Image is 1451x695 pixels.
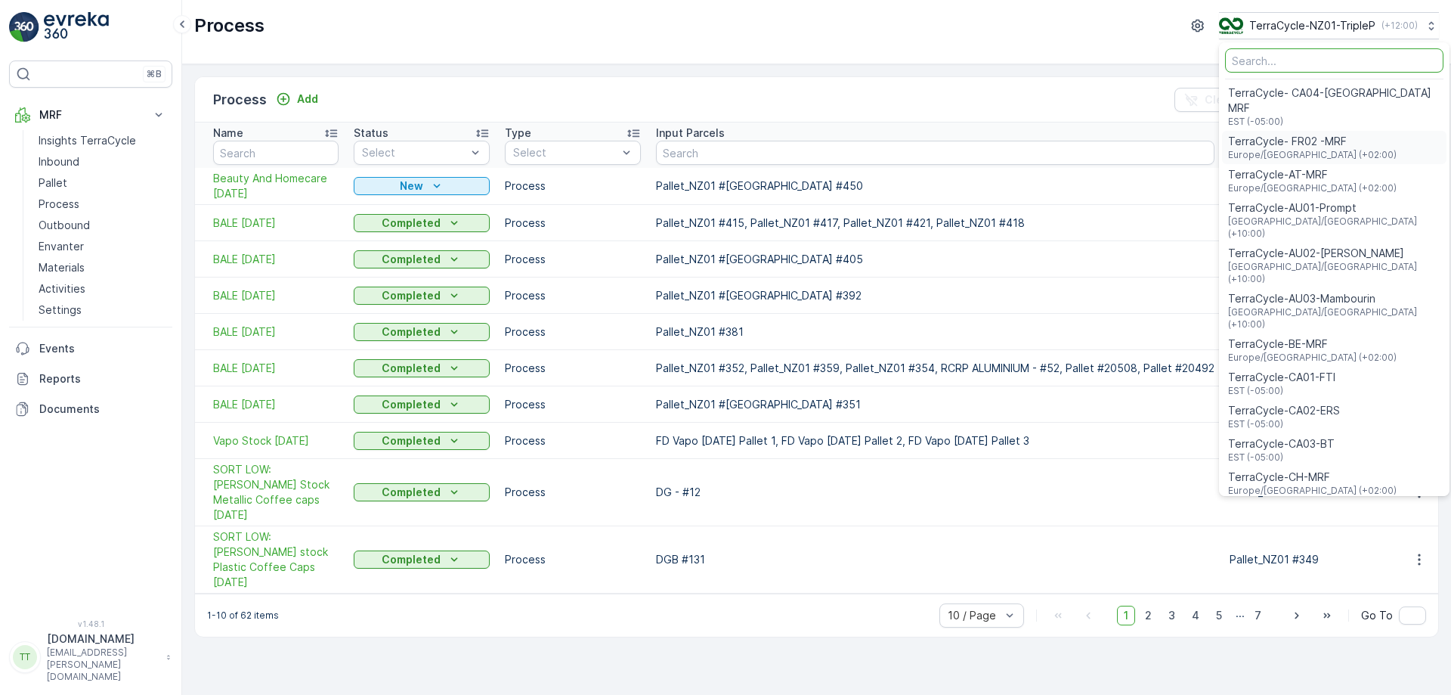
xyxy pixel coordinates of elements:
[39,218,90,233] p: Outbound
[1117,606,1135,625] span: 1
[213,361,339,376] a: BALE 24/06/2025
[213,462,339,523] span: SORT LOW: [PERSON_NAME] Stock Metallic Coffee caps [DATE]
[354,359,490,377] button: Completed
[1361,608,1393,623] span: Go To
[39,197,79,212] p: Process
[648,278,1222,314] td: Pallet_NZ01 #[GEOGRAPHIC_DATA] #392
[648,386,1222,423] td: Pallet_NZ01 #[GEOGRAPHIC_DATA] #351
[1228,403,1340,418] span: TerraCycle-CA02-ERS
[382,361,441,376] p: Completed
[39,260,85,275] p: Materials
[400,178,423,194] p: New
[9,100,172,130] button: MRF
[213,216,339,231] a: BALE 31/07/25
[1205,92,1270,107] p: Clear Filters
[382,324,441,340] p: Completed
[648,423,1222,459] td: FD Vapo [DATE] Pallet 1, FD Vapo [DATE] Pallet 2, FD Vapo [DATE] Pallet 3
[1228,182,1397,194] span: Europe/[GEOGRAPHIC_DATA] (+02:00)
[32,299,172,321] a: Settings
[39,154,79,169] p: Inbound
[648,459,1222,526] td: DG - #12
[39,341,166,356] p: Events
[382,552,441,567] p: Completed
[1209,606,1229,625] span: 5
[1228,306,1440,330] span: [GEOGRAPHIC_DATA]/[GEOGRAPHIC_DATA] (+10:00)
[1228,291,1440,306] span: TerraCycle-AU03-Mambourin
[497,241,648,278] td: Process
[1174,88,1279,112] button: Clear Filters
[354,126,388,141] p: Status
[1228,337,1397,352] span: TerraCycle-BE-MRF
[497,205,648,241] td: Process
[213,462,339,523] a: SORT LOW: Napier Stock Metallic Coffee caps 28/05/25
[1228,85,1440,116] span: TerraCycle- CA04-[GEOGRAPHIC_DATA] MRF
[213,171,339,201] a: Beauty And Homecare 31/7/25
[656,126,725,141] p: Input Parcels
[213,141,339,165] input: Search
[39,303,82,318] p: Settings
[213,216,339,231] span: BALE [DATE]
[32,236,172,257] a: Envanter
[194,14,265,38] p: Process
[1228,216,1440,240] span: [GEOGRAPHIC_DATA]/[GEOGRAPHIC_DATA] (+10:00)
[1236,606,1245,625] p: ...
[497,459,648,526] td: Process
[1228,134,1397,149] span: TerraCycle- FR02 -MRF
[1228,200,1440,216] span: TerraCycle-AU01-Prompt
[213,433,339,448] a: Vapo Stock 19/6/25
[1248,606,1268,625] span: 7
[1228,451,1335,464] span: EST (-05:00)
[270,90,324,108] button: Add
[1381,20,1418,32] p: ( +12:00 )
[1228,470,1397,485] span: TerraCycle-CH-MRF
[213,288,339,303] a: BALE 12/07/2025
[354,483,490,501] button: Completed
[9,619,172,628] span: v 1.48.1
[297,92,318,107] p: Add
[497,386,648,423] td: Process
[39,239,84,254] p: Envanter
[1228,418,1340,430] span: EST (-05:00)
[497,350,648,386] td: Process
[213,529,339,590] a: SORT LOW: Napier stock Plastic Coffee Caps 28/05/25
[213,252,339,267] span: BALE [DATE]
[213,252,339,267] a: BALE 22/07/2025
[1228,116,1440,128] span: EST (-05:00)
[1228,485,1397,497] span: Europe/[GEOGRAPHIC_DATA] (+02:00)
[32,257,172,278] a: Materials
[648,526,1222,594] td: DGB #131
[32,278,172,299] a: Activities
[9,12,39,42] img: logo
[354,396,490,414] button: Completed
[497,278,648,314] td: Process
[47,647,159,683] p: [EMAIL_ADDRESS][PERSON_NAME][DOMAIN_NAME]
[1162,606,1182,625] span: 3
[497,314,648,350] td: Process
[382,485,441,500] p: Completed
[513,145,617,160] p: Select
[382,433,441,448] p: Completed
[382,252,441,267] p: Completed
[1228,149,1397,161] span: Europe/[GEOGRAPHIC_DATA] (+02:00)
[32,130,172,151] a: Insights TerraCycle
[648,241,1222,278] td: Pallet_NZ01 #[GEOGRAPHIC_DATA] #405
[44,12,109,42] img: logo_light-DOdMpM7g.png
[1228,352,1397,364] span: Europe/[GEOGRAPHIC_DATA] (+02:00)
[207,610,279,622] p: 1-10 of 62 items
[497,423,648,459] td: Process
[354,551,490,569] button: Completed
[1228,167,1397,182] span: TerraCycle-AT-MRF
[1249,18,1375,33] p: TerraCycle-NZ01-TripleP
[382,216,441,231] p: Completed
[9,334,172,364] a: Events
[648,350,1222,386] td: Pallet_NZ01 #352, Pallet_NZ01 #359, Pallet_NZ01 #354, RCRP ALUMINIUM - #52, Pallet #20508, Pallet...
[354,287,490,305] button: Completed
[213,433,339,448] span: Vapo Stock [DATE]
[213,397,339,412] a: BALE 23/06/2025
[213,171,339,201] span: Beauty And Homecare [DATE]
[213,529,339,590] span: SORT LOW: [PERSON_NAME] stock Plastic Coffee Caps [DATE]
[213,126,243,141] p: Name
[147,68,162,80] p: ⌘B
[505,126,531,141] p: Type
[13,645,37,669] div: TT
